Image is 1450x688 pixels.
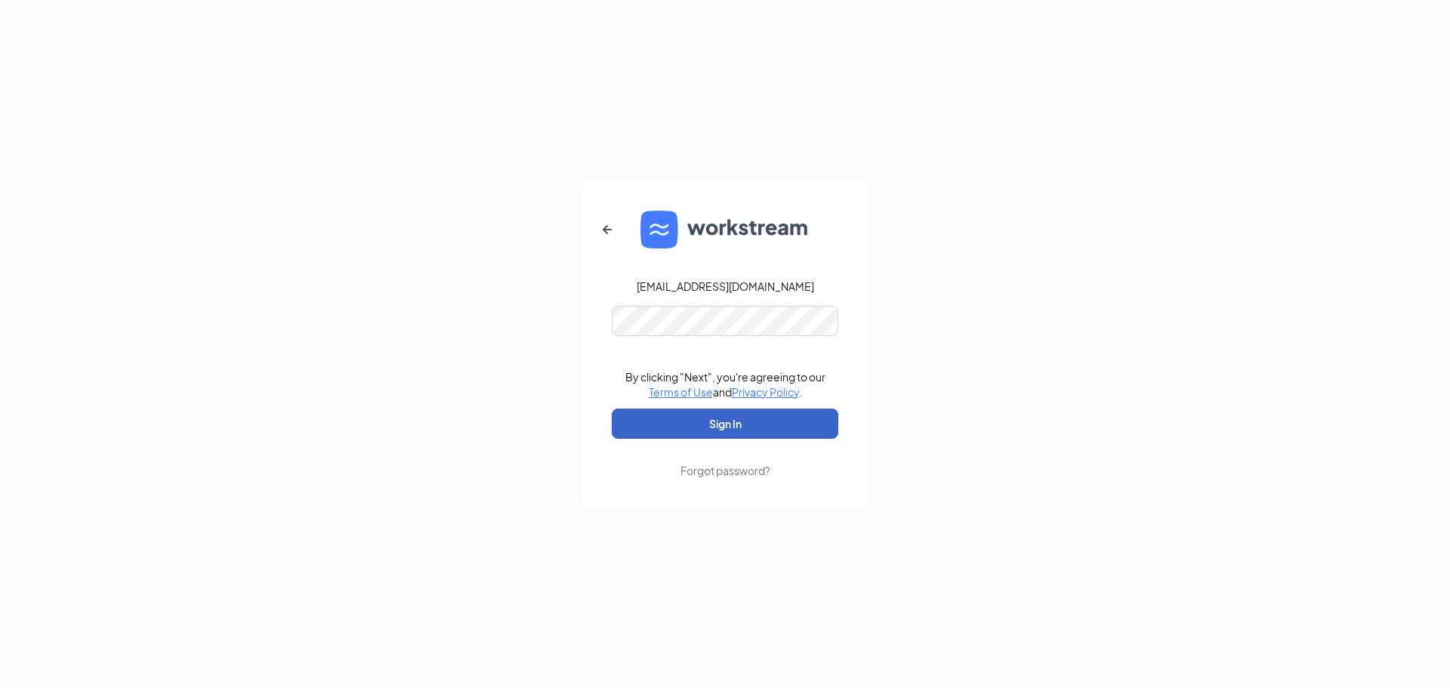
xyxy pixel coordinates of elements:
[640,211,810,248] img: WS logo and Workstream text
[612,409,838,439] button: Sign In
[680,439,770,478] a: Forgot password?
[589,211,625,248] button: ArrowLeftNew
[732,385,799,399] a: Privacy Policy
[680,463,770,478] div: Forgot password?
[637,279,814,294] div: [EMAIL_ADDRESS][DOMAIN_NAME]
[649,385,713,399] a: Terms of Use
[625,369,825,400] div: By clicking "Next", you're agreeing to our and .
[598,221,616,239] svg: ArrowLeftNew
